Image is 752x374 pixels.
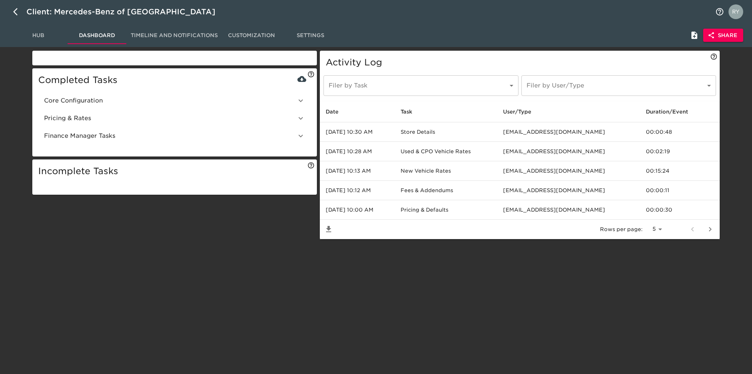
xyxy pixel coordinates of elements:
[701,220,719,238] button: next page
[395,142,498,161] td: Used & CPO Vehicle Rates
[703,29,743,42] button: Share
[521,75,716,96] div: ​
[646,107,698,116] span: Duration/Event
[401,107,422,116] span: Task
[497,181,640,200] td: [EMAIL_ADDRESS][DOMAIN_NAME]
[131,31,218,40] span: Timeline and Notifications
[710,53,717,60] svg: View what external collaborators have done in this Onboarding Hub
[44,96,296,105] span: Core Configuration
[497,161,640,181] td: [EMAIL_ADDRESS][DOMAIN_NAME]
[395,161,498,181] td: New Vehicle Rates
[38,109,311,127] div: Pricing & Rates
[320,101,720,239] table: enhanced table
[320,220,337,238] button: Save List
[711,3,728,21] button: notifications
[728,4,743,19] img: Profile
[38,92,311,109] div: Core Configuration
[307,162,315,169] svg: These tasks still need to be completed for this Onboarding Hub
[72,31,122,40] span: Dashboard
[307,71,315,78] svg: See and download data from all completed tasks here
[503,107,541,116] span: User/Type
[497,200,640,220] td: [EMAIL_ADDRESS][DOMAIN_NAME]
[296,73,307,84] button: Download All Tasks
[709,31,737,40] span: Share
[320,161,394,181] td: [DATE] 10:13 AM
[326,57,714,68] h5: Activity Log
[395,122,498,142] td: Store Details
[640,200,720,220] td: 00:00:30
[320,181,394,200] td: [DATE] 10:12 AM
[44,132,296,140] span: Finance Manager Tasks
[497,122,640,142] td: [EMAIL_ADDRESS][DOMAIN_NAME]
[646,224,665,235] select: rows per page
[323,75,518,96] div: ​
[395,200,498,220] td: Pricing & Defaults
[640,181,720,200] td: 00:00:11
[26,6,226,18] div: Client: Mercedes-Benz of [GEOGRAPHIC_DATA]
[395,181,498,200] td: Fees & Addendums
[497,142,640,161] td: [EMAIL_ADDRESS][DOMAIN_NAME]
[686,26,703,44] button: Internal Notes and Comments
[640,142,720,161] td: 00:02:19
[38,165,311,177] h5: Incomplete Tasks
[227,31,276,40] span: Customization
[13,31,63,40] span: Hub
[38,74,311,86] h5: Completed Tasks
[285,31,335,40] span: Settings
[38,127,311,145] div: Finance Manager Tasks
[320,142,394,161] td: [DATE] 10:28 AM
[320,122,394,142] td: [DATE] 10:30 AM
[640,122,720,142] td: 00:00:48
[640,161,720,181] td: 00:15:24
[320,200,394,220] td: [DATE] 10:00 AM
[600,226,643,233] p: Rows per page:
[326,107,348,116] span: Date
[44,114,296,123] span: Pricing & Rates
